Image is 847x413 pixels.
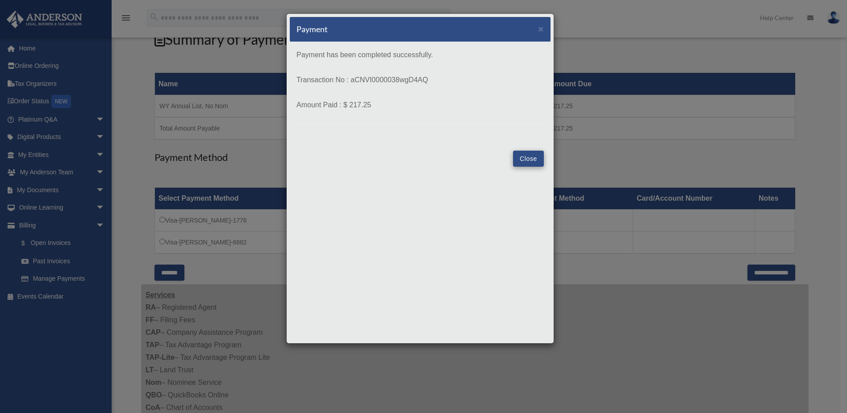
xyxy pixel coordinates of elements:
[538,24,544,34] button: Close
[513,151,544,167] button: Close
[296,24,328,35] h5: Payment
[296,99,544,111] p: Amount Paid : $ 217.25
[296,74,544,86] p: Transaction No : aCNVI0000038wgD4AQ
[538,24,544,34] span: ×
[296,49,544,61] p: Payment has been completed successfully.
